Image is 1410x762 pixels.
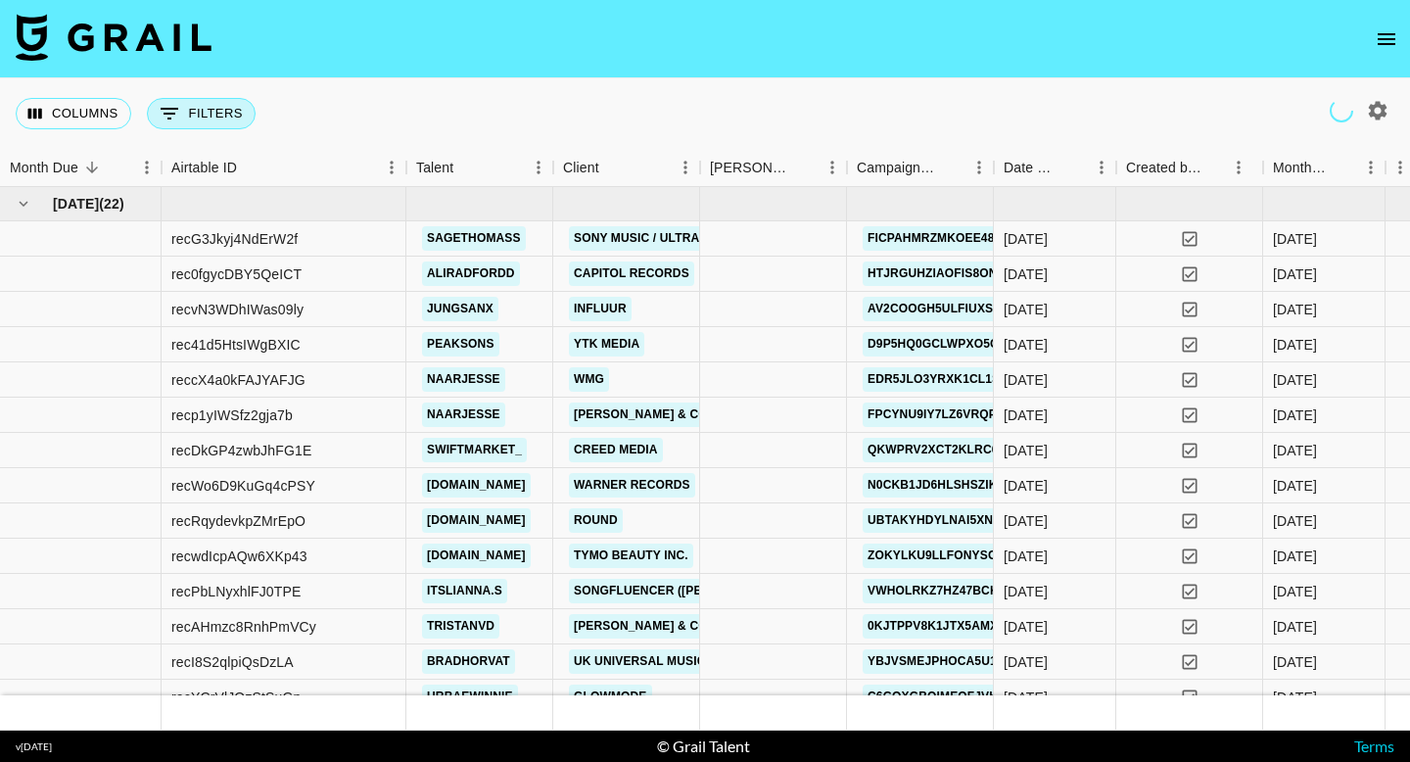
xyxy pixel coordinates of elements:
a: [DOMAIN_NAME] [422,544,531,568]
a: swiftmarket_ [422,438,527,462]
button: Menu [818,153,847,182]
a: bradhorvat [422,649,515,674]
a: YTK Media [569,332,644,357]
a: naarjesse [422,403,505,427]
div: Aug '25 [1273,582,1317,601]
button: Sort [1329,154,1356,181]
div: 1/8/2025 [1004,300,1048,319]
button: Sort [237,154,264,181]
div: 13/8/2025 [1004,264,1048,284]
div: 4/8/2025 [1004,405,1048,425]
div: recDkGP4zwbJhFG1E [171,441,311,460]
a: peaksons [422,332,499,357]
button: Menu [524,153,553,182]
button: open drawer [1367,20,1406,59]
div: Created by Grail Team [1126,149,1202,187]
button: Menu [377,153,406,182]
div: 9/8/2025 [1004,335,1048,355]
div: Talent [406,149,553,187]
div: Aug '25 [1273,300,1317,319]
div: Aug '25 [1273,370,1317,390]
div: Client [563,149,599,187]
a: Warner Records [569,473,695,498]
div: Aug '25 [1273,476,1317,496]
a: edR5JLo3YrxK1cl1sMV1 [863,367,1029,392]
a: Songfluencer ([PERSON_NAME]) [569,579,791,603]
div: reccX4a0kFAJYAFJG [171,370,305,390]
a: HTJrguHZiaOfIs8OnFxf [863,262,1025,286]
span: [DATE] [53,194,99,214]
a: [DOMAIN_NAME] [422,508,531,533]
div: Aug '25 [1273,335,1317,355]
span: Refreshing talent, users, clients, campaigns... [1330,99,1353,122]
a: Sony Music / Ultra Records [569,226,767,251]
div: recwdIcpAQw6XKp43 [171,547,307,566]
div: recYCrVlJQzStSuGn [171,688,301,707]
button: Menu [964,153,994,182]
button: Sort [1202,154,1230,181]
div: Aug '25 [1273,652,1317,672]
button: Sort [78,154,106,181]
a: Creed Media [569,438,663,462]
a: 0KJTpPV8k1jtX5aMXyNN [863,614,1028,639]
div: 8/8/2025 [1004,547,1048,566]
div: Campaign (Type) [857,149,937,187]
div: Aug '25 [1273,405,1317,425]
div: Campaign (Type) [847,149,994,187]
div: Airtable ID [171,149,237,187]
a: FPCynU9iY7lz6VrqPlsv [863,403,1025,427]
a: d9p5Hq0GClwpXO5gU2mP [863,332,1037,357]
div: Aug '25 [1273,441,1317,460]
div: Month Due [1263,149,1386,187]
a: [PERSON_NAME] & Co LLC [569,403,739,427]
button: Sort [453,154,481,181]
div: recp1yIWSfz2gja7b [171,405,293,425]
a: aliradfordd [422,262,520,286]
a: YbjVSmeJPhOCA5u1adYz [863,649,1034,674]
div: 1/8/2025 [1004,229,1048,249]
div: rec0fgycDBY5QeICT [171,264,302,284]
div: Booker [700,149,847,187]
a: TYMO BEAUTY INC. [569,544,693,568]
a: itslianna.s [422,579,507,603]
a: urbaewinnie [422,685,518,709]
a: naarjesse [422,367,505,392]
button: Menu [1087,153,1116,182]
div: recI8S2qlpiQsDzLA [171,652,294,672]
a: Capitol Records [569,262,694,286]
button: Show filters [147,98,256,129]
button: Select columns [16,98,131,129]
div: 5/8/2025 [1004,476,1048,496]
div: Client [553,149,700,187]
button: Sort [790,154,818,181]
div: Aug '25 [1273,264,1317,284]
a: C6GoXGbqimEofJvHOFLP [863,685,1035,709]
a: sagethomass [422,226,526,251]
a: WMG [569,367,609,392]
a: N0CkB1jd6HLShszIkNqK [863,473,1029,498]
div: Date Created [1004,149,1059,187]
div: 4/8/2025 [1004,688,1048,707]
span: ( 22 ) [99,194,124,214]
a: Terms [1354,737,1394,755]
div: [PERSON_NAME] [710,149,790,187]
button: hide children [10,190,37,217]
a: Round [569,508,623,533]
div: Talent [416,149,453,187]
div: 10/8/2025 [1004,652,1048,672]
button: Sort [937,154,964,181]
div: Aug '25 [1273,688,1317,707]
button: Menu [671,153,700,182]
img: Grail Talent [16,14,211,61]
div: © Grail Talent [657,737,750,756]
a: VWholRKz7hz47bcKz6zn [863,579,1033,603]
a: UK UNIVERSAL MUSIC OPERATIONS LIMITED [569,649,843,674]
div: Aug '25 [1273,229,1317,249]
a: QKwpRv2XCt2KlRC6KRQe [863,438,1038,462]
a: ZokylKu9LlFONysg7FiN [863,544,1028,568]
button: Menu [1224,153,1253,182]
div: Created by Grail Team [1116,149,1263,187]
div: Aug '25 [1273,617,1317,637]
div: recPbLNyxhlFJ0TPE [171,582,301,601]
div: Month Due [10,149,78,187]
